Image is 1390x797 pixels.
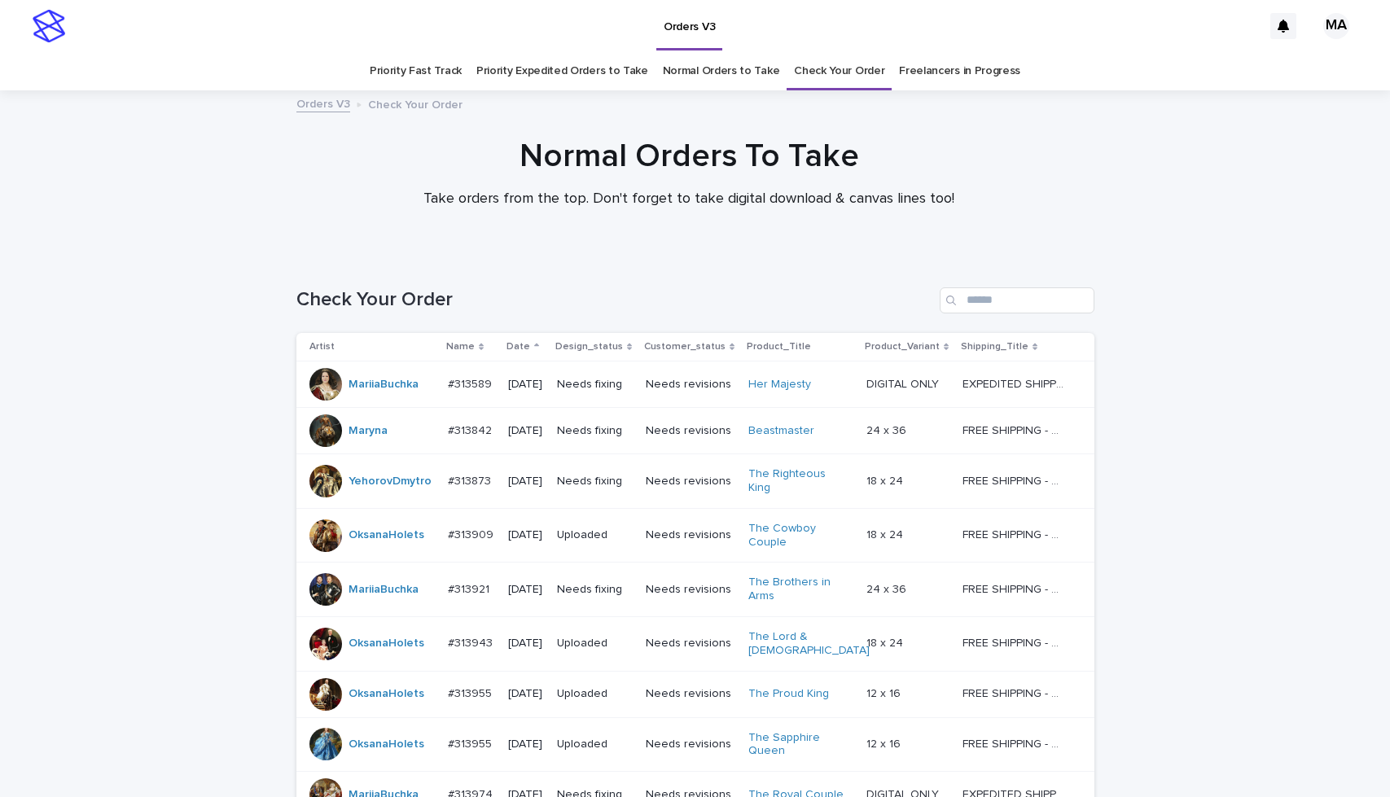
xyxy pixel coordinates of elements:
[866,684,904,701] p: 12 x 16
[448,684,495,701] p: #313955
[899,52,1020,90] a: Freelancers in Progress
[962,633,1068,650] p: FREE SHIPPING - preview in 1-2 business days, after your approval delivery will take 5-10 b.d.
[557,583,633,597] p: Needs fixing
[363,190,1015,208] p: Take orders from the top. Don't forget to take digital download & canvas lines too!
[962,684,1068,701] p: FREE SHIPPING - preview in 1-2 business days, after your approval delivery will take 5-10 b.d.
[748,687,829,701] a: The Proud King
[370,52,462,90] a: Priority Fast Track
[349,475,432,488] a: YehorovDmytro
[448,734,495,751] p: #313955
[557,424,633,438] p: Needs fixing
[557,378,633,392] p: Needs fixing
[866,421,910,438] p: 24 x 36
[368,94,463,112] p: Check Your Order
[448,374,495,392] p: #313589
[448,525,497,542] p: #313909
[296,408,1094,454] tr: Maryna #313842#313842 [DATE]Needs fixingNeeds revisionsBeastmaster 24 x 3624 x 36 FREE SHIPPING -...
[866,374,942,392] p: DIGITAL ONLY
[557,528,633,542] p: Uploaded
[748,467,850,495] a: The Righteous King
[646,738,736,751] p: Needs revisions
[557,738,633,751] p: Uploaded
[349,424,388,438] a: Maryna
[349,583,419,597] a: MariiaBuchka
[866,471,906,488] p: 18 x 24
[476,52,648,90] a: Priority Expedited Orders to Take
[448,633,496,650] p: #313943
[646,378,736,392] p: Needs revisions
[296,361,1094,408] tr: MariiaBuchka #313589#313589 [DATE]Needs fixingNeeds revisionsHer Majesty DIGITAL ONLYDIGITAL ONLY...
[349,738,424,751] a: OksanaHolets
[296,616,1094,671] tr: OksanaHolets #313943#313943 [DATE]UploadedNeeds revisionsThe Lord & [DEMOGRAPHIC_DATA] 18 x 2418 ...
[646,528,736,542] p: Needs revisions
[748,731,850,759] a: The Sapphire Queen
[508,687,544,701] p: [DATE]
[962,580,1068,597] p: FREE SHIPPING - preview in 1-2 business days, after your approval delivery will take 5-10 b.d.
[508,378,544,392] p: [DATE]
[748,630,870,658] a: The Lord & [DEMOGRAPHIC_DATA]
[448,580,493,597] p: #313921
[866,525,906,542] p: 18 x 24
[290,137,1088,176] h1: Normal Orders To Take
[865,338,940,356] p: Product_Variant
[866,580,910,597] p: 24 x 36
[296,671,1094,717] tr: OksanaHolets #313955#313955 [DATE]UploadedNeeds revisionsThe Proud King 12 x 1612 x 16 FREE SHIPP...
[508,583,544,597] p: [DATE]
[508,475,544,488] p: [DATE]
[508,637,544,650] p: [DATE]
[866,633,906,650] p: 18 x 24
[296,717,1094,772] tr: OksanaHolets #313955#313955 [DATE]UploadedNeeds revisionsThe Sapphire Queen 12 x 1612 x 16 FREE S...
[555,338,623,356] p: Design_status
[448,471,494,488] p: #313873
[309,338,335,356] p: Artist
[962,734,1068,751] p: FREE SHIPPING - preview in 1-2 business days, after your approval delivery will take 5-10 b.d.
[646,687,736,701] p: Needs revisions
[748,576,850,603] a: The Brothers in Arms
[663,52,780,90] a: Normal Orders to Take
[646,637,736,650] p: Needs revisions
[296,454,1094,509] tr: YehorovDmytro #313873#313873 [DATE]Needs fixingNeeds revisionsThe Righteous King 18 x 2418 x 24 F...
[557,475,633,488] p: Needs fixing
[1323,13,1349,39] div: MA
[962,374,1068,392] p: EXPEDITED SHIPPING - preview in 1 business day; delivery up to 5 business days after your approval.
[748,522,850,550] a: The Cowboy Couple
[296,94,350,112] a: Orders V3
[962,471,1068,488] p: FREE SHIPPING - preview in 1-2 business days, after your approval delivery will take 5-10 b.d.
[349,528,424,542] a: OksanaHolets
[349,637,424,650] a: OksanaHolets
[506,338,530,356] p: Date
[296,508,1094,563] tr: OksanaHolets #313909#313909 [DATE]UploadedNeeds revisionsThe Cowboy Couple 18 x 2418 x 24 FREE SH...
[644,338,726,356] p: Customer_status
[747,338,811,356] p: Product_Title
[940,287,1094,313] input: Search
[794,52,884,90] a: Check Your Order
[296,563,1094,617] tr: MariiaBuchka #313921#313921 [DATE]Needs fixingNeeds revisionsThe Brothers in Arms 24 x 3624 x 36 ...
[646,475,736,488] p: Needs revisions
[962,421,1068,438] p: FREE SHIPPING - preview in 1-2 business days, after your approval delivery will take 5-10 b.d.
[962,525,1068,542] p: FREE SHIPPING - preview in 1-2 business days, after your approval delivery will take 5-10 b.d.
[748,424,814,438] a: Beastmaster
[646,583,736,597] p: Needs revisions
[508,528,544,542] p: [DATE]
[448,421,495,438] p: #313842
[557,687,633,701] p: Uploaded
[866,734,904,751] p: 12 x 16
[296,288,933,312] h1: Check Your Order
[33,10,65,42] img: stacker-logo-s-only.png
[748,378,811,392] a: Her Majesty
[961,338,1028,356] p: Shipping_Title
[508,738,544,751] p: [DATE]
[349,378,419,392] a: MariiaBuchka
[446,338,475,356] p: Name
[557,637,633,650] p: Uploaded
[646,424,736,438] p: Needs revisions
[508,424,544,438] p: [DATE]
[349,687,424,701] a: OksanaHolets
